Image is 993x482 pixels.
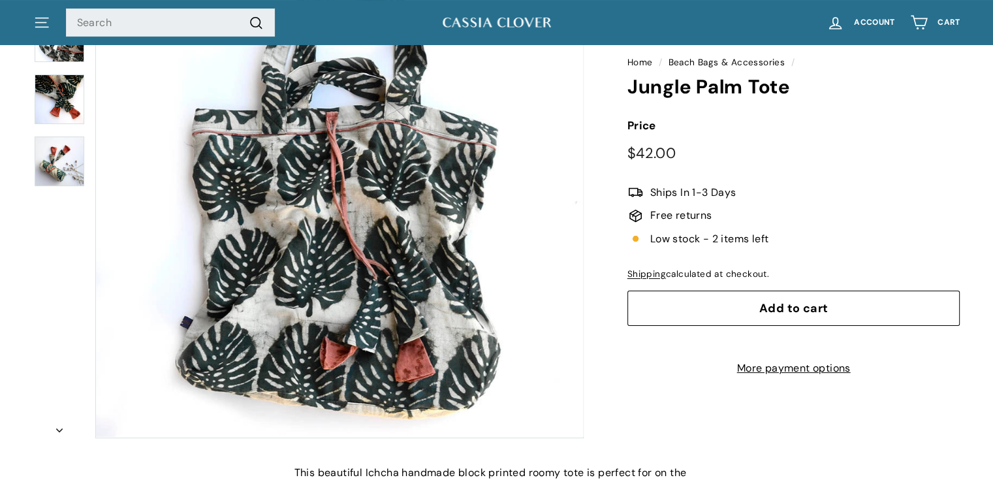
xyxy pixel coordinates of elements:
div: calculated at checkout. [627,267,960,281]
img: Jungle Palm Tote [35,74,84,124]
span: Cart [938,18,960,27]
button: Add to cart [627,291,960,326]
img: Jungle Palm Tote [35,137,84,186]
a: Cart [902,3,968,42]
span: Free returns [650,207,712,224]
span: Ships In 1-3 Days [650,184,736,201]
button: Next [33,415,86,438]
span: / [788,57,798,68]
h1: Jungle Palm Tote [627,76,960,98]
a: More payment options [627,360,960,377]
input: Search [66,8,275,37]
a: Beach Bags & Accessories [669,57,785,68]
span: $42.00 [627,144,676,163]
a: Home [627,57,653,68]
span: / [655,57,665,68]
span: Account [854,18,894,27]
a: Account [819,3,902,42]
label: Price [627,117,960,135]
a: Shipping [627,268,666,280]
span: Add to cart [759,300,828,316]
nav: breadcrumbs [627,56,960,70]
span: Low stock - 2 items left [650,231,769,248]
